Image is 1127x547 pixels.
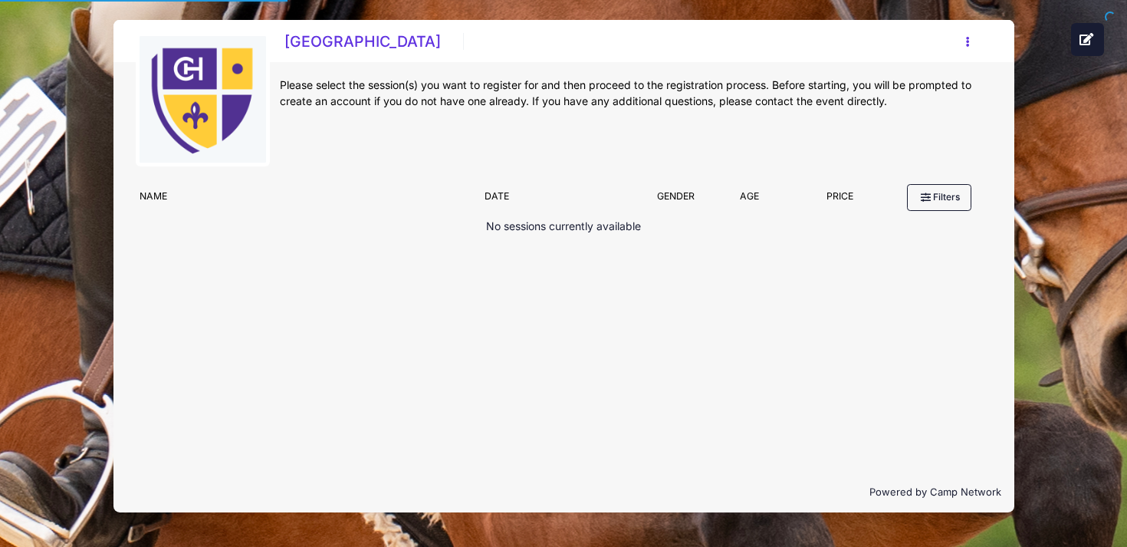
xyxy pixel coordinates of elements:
[280,77,992,110] div: Please select the session(s) you want to register for and then proceed to the registration proces...
[641,189,710,211] div: Gender
[477,189,641,211] div: Date
[145,42,260,157] img: logo
[132,189,477,211] div: Name
[280,28,446,55] h1: [GEOGRAPHIC_DATA]
[907,184,971,210] button: Filters
[788,189,892,211] div: Price
[710,189,787,211] div: Age
[486,219,641,235] p: No sessions currently available
[126,485,1002,500] p: Powered by Camp Network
